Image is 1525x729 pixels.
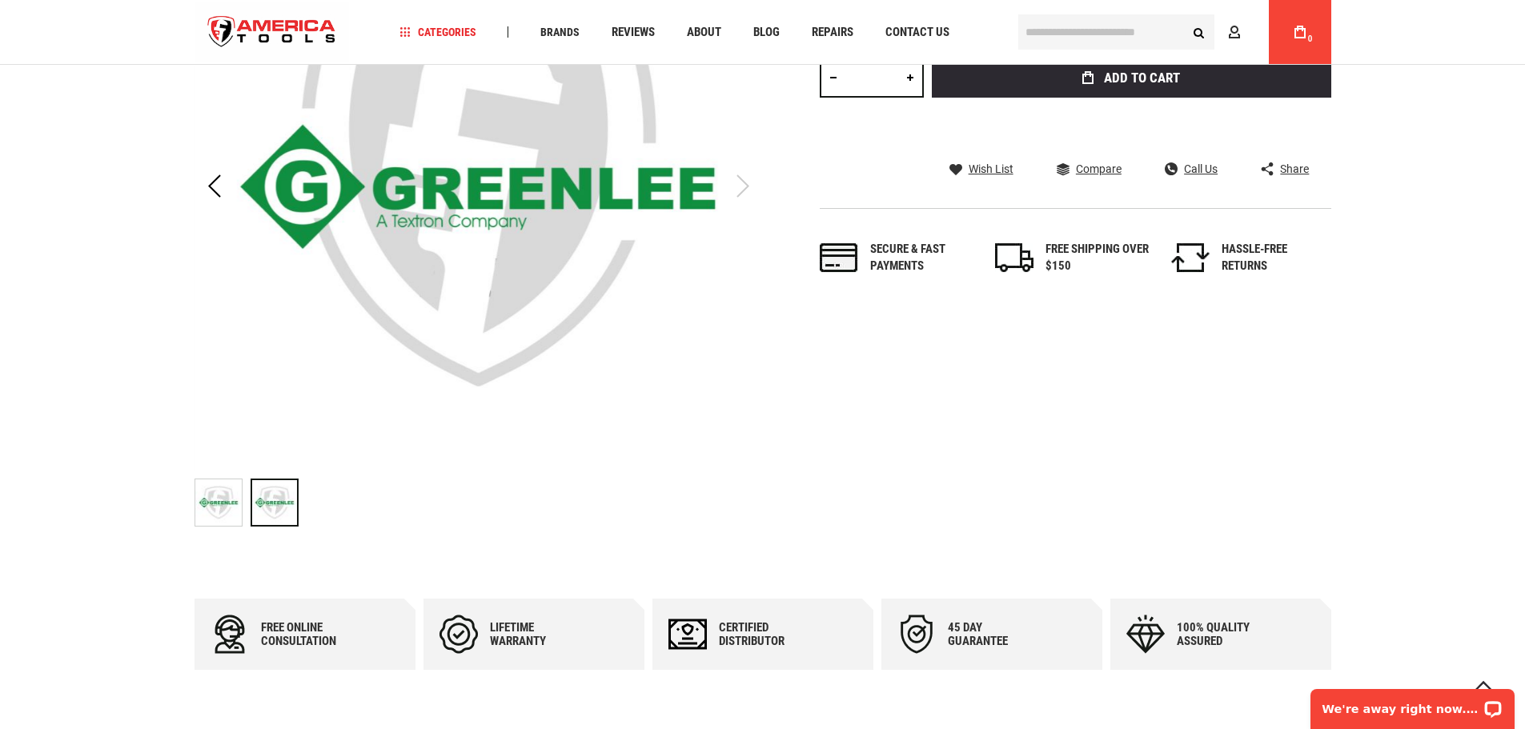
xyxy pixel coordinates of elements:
div: Greenlee PA1461 PRO-GRIP CRIMPER, 4-INDENT D-SUB, 20-12A [195,471,251,535]
a: Categories [392,22,484,43]
span: Brands [540,26,580,38]
iframe: Secure express checkout frame [929,102,1334,149]
div: 100% quality assured [1177,621,1273,648]
a: Wish List [949,162,1013,176]
a: Contact Us [878,22,957,43]
span: Reviews [612,26,655,38]
div: Secure & fast payments [870,241,974,275]
a: About [680,22,728,43]
span: Blog [753,26,780,38]
span: Add to Cart [1104,71,1180,85]
a: Blog [746,22,787,43]
a: store logo [195,2,350,62]
span: Contact Us [885,26,949,38]
img: Greenlee PA1461 PRO-GRIP CRIMPER, 4-INDENT D-SUB, 20-12A [195,479,242,526]
a: Call Us [1165,162,1218,176]
span: Wish List [969,163,1013,174]
span: 0 [1308,34,1313,43]
a: Brands [533,22,587,43]
div: Certified Distributor [719,621,815,648]
button: Search [1184,17,1214,47]
div: FREE SHIPPING OVER $150 [1045,241,1150,275]
div: Lifetime warranty [490,621,586,648]
span: About [687,26,721,38]
button: Add to Cart [932,58,1331,98]
div: Free online consultation [261,621,357,648]
a: Reviews [604,22,662,43]
span: Categories [399,26,476,38]
div: HASSLE-FREE RETURNS [1222,241,1326,275]
div: 45 day Guarantee [948,621,1044,648]
span: Repairs [812,26,853,38]
img: America Tools [195,2,350,62]
span: Compare [1076,163,1122,174]
span: Call Us [1184,163,1218,174]
span: Share [1280,163,1309,174]
img: payments [820,243,858,272]
div: Greenlee PA1461 PRO-GRIP CRIMPER, 4-INDENT D-SUB, 20-12A [251,471,299,535]
a: Repairs [805,22,861,43]
a: Compare [1057,162,1122,176]
img: shipping [995,243,1033,272]
iframe: LiveChat chat widget [1300,679,1525,729]
img: returns [1171,243,1210,272]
